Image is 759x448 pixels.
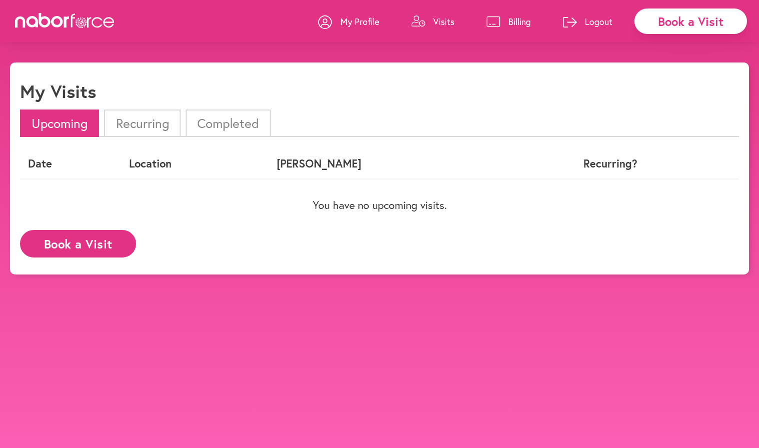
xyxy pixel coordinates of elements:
th: Date [20,149,121,178]
th: Recurring? [522,149,698,178]
button: Book a Visit [20,230,136,257]
a: Billing [486,6,531,36]
p: Visits [433,15,454,27]
th: [PERSON_NAME] [269,149,522,178]
a: Book a Visit [20,237,136,247]
a: Visits [411,6,454,36]
a: My Profile [318,6,379,36]
h1: My Visits [20,80,96,102]
a: Logout [563,6,612,36]
p: My Profile [340,15,379,27]
li: Upcoming [20,109,99,137]
div: Book a Visit [634,8,747,34]
li: Completed [186,109,271,137]
p: You have no upcoming visits. [20,198,739,211]
li: Recurring [104,109,180,137]
p: Logout [585,15,612,27]
th: Location [121,149,269,178]
p: Billing [508,15,531,27]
